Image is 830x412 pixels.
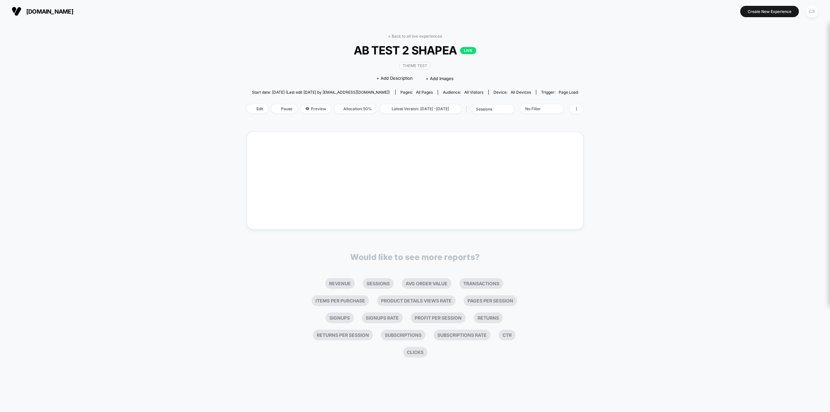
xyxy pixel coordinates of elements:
li: Pages Per Session [464,295,517,306]
li: Sessions [363,278,394,289]
span: Device: [488,90,536,95]
span: Theme Test [400,62,430,69]
div: Audience: [443,90,483,95]
span: AB TEST 2 SHAPEA [264,43,566,57]
span: all pages [416,90,433,95]
span: Start date: [DATE] (Last edit [DATE] by [EMAIL_ADDRESS][DOMAIN_NAME]) [252,90,390,95]
div: sessions [476,107,502,112]
li: Returns [474,312,503,323]
li: Clicks [403,347,427,358]
li: Signups [326,312,354,323]
span: Preview [301,104,331,113]
span: Pause [271,104,297,113]
p: LIVE [460,47,476,54]
div: Trigger: [541,90,578,95]
li: Ctr [499,330,516,340]
li: Transactions [459,278,503,289]
li: Subscriptions [381,330,425,340]
li: Subscriptions Rate [433,330,491,340]
a: < Back to all live experiences [388,34,442,39]
span: all devices [511,90,531,95]
span: + Add Description [376,75,413,82]
span: Allocation: 50% [334,104,377,113]
button: CS [804,5,820,18]
span: Page Load [559,90,578,95]
li: Items Per Purchase [312,295,369,306]
li: Returns Per Session [313,330,373,340]
span: Edit [247,104,268,113]
span: [DOMAIN_NAME] [26,8,73,15]
img: Visually logo [12,6,21,16]
div: Pages: [400,90,433,95]
li: Product Details Views Rate [377,295,456,306]
span: All Visitors [464,90,483,95]
li: Signups Rate [362,312,403,323]
div: No Filter [525,106,551,111]
li: Avg Order Value [402,278,451,289]
span: Latest Version: [DATE] - [DATE] [380,104,461,113]
li: Revenue [325,278,355,289]
li: Profit Per Session [411,312,466,323]
p: Would like to see more reports? [350,252,480,262]
span: | [464,104,471,114]
button: Create New Experience [740,6,799,17]
div: CS [806,5,818,18]
span: + Add Images [426,76,454,81]
button: [DOMAIN_NAME] [10,6,75,17]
